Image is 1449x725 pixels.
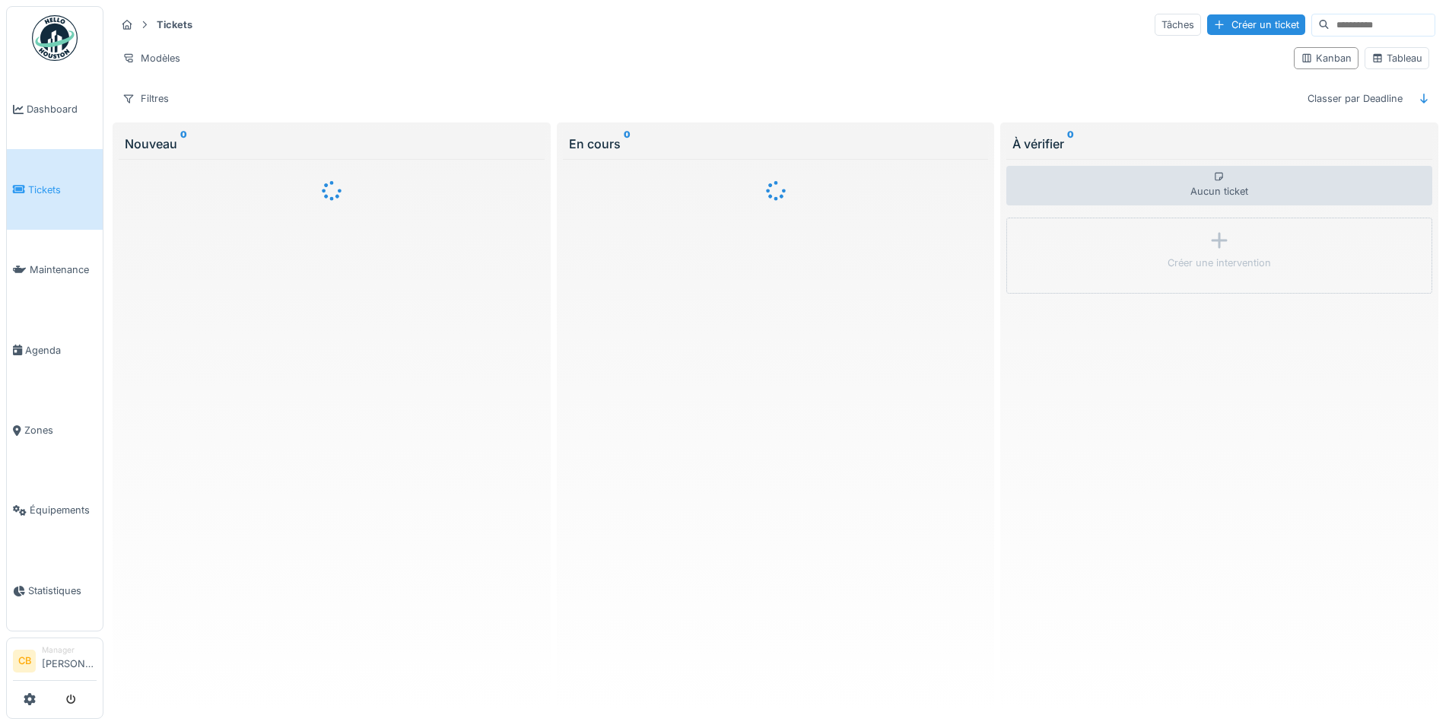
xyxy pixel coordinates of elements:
[1006,166,1432,205] div: Aucun ticket
[116,87,176,110] div: Filtres
[42,644,97,656] div: Manager
[25,343,97,358] span: Agenda
[24,423,97,437] span: Zones
[7,310,103,390] a: Agenda
[27,102,97,116] span: Dashboard
[28,183,97,197] span: Tickets
[7,470,103,550] a: Équipements
[151,17,199,32] strong: Tickets
[1301,51,1352,65] div: Kanban
[1012,135,1426,153] div: À vérifier
[28,583,97,598] span: Statistiques
[1207,14,1305,35] div: Créer un ticket
[7,149,103,229] a: Tickets
[13,644,97,681] a: CB Manager[PERSON_NAME]
[116,47,187,69] div: Modèles
[1168,256,1271,270] div: Créer une intervention
[7,390,103,470] a: Zones
[569,135,983,153] div: En cours
[1155,14,1201,36] div: Tâches
[1371,51,1422,65] div: Tableau
[32,15,78,61] img: Badge_color-CXgf-gQk.svg
[13,650,36,673] li: CB
[7,551,103,631] a: Statistiques
[125,135,539,153] div: Nouveau
[7,230,103,310] a: Maintenance
[1067,135,1074,153] sup: 0
[180,135,187,153] sup: 0
[30,503,97,517] span: Équipements
[1301,87,1409,110] div: Classer par Deadline
[42,644,97,677] li: [PERSON_NAME]
[30,262,97,277] span: Maintenance
[624,135,631,153] sup: 0
[7,69,103,149] a: Dashboard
